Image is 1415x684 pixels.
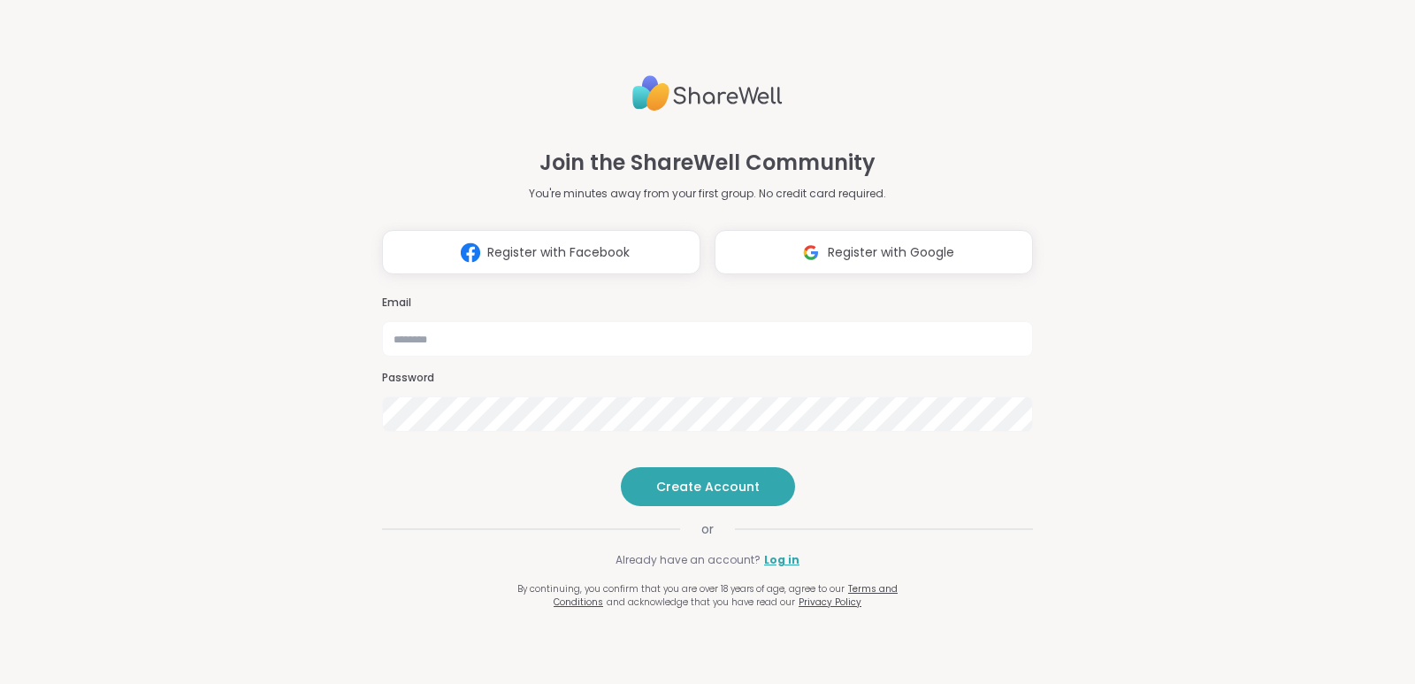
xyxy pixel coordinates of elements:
span: By continuing, you confirm that you are over 18 years of age, agree to our [517,582,845,596]
span: Register with Google [828,243,954,262]
h3: Email [382,296,1033,311]
a: Privacy Policy [799,596,861,609]
span: Already have an account? [616,552,761,568]
h3: Password [382,371,1033,386]
a: Log in [764,552,799,568]
button: Register with Google [715,230,1033,274]
span: and acknowledge that you have read our [607,596,795,609]
a: Terms and Conditions [554,582,898,609]
img: ShareWell Logomark [454,236,487,269]
span: Register with Facebook [487,243,630,262]
button: Register with Facebook [382,230,700,274]
img: ShareWell Logomark [794,236,828,269]
h1: Join the ShareWell Community [539,147,876,179]
img: ShareWell Logo [632,68,783,119]
button: Create Account [621,467,795,506]
p: You're minutes away from your first group. No credit card required. [529,186,886,202]
span: or [680,520,735,538]
span: Create Account [656,478,760,496]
